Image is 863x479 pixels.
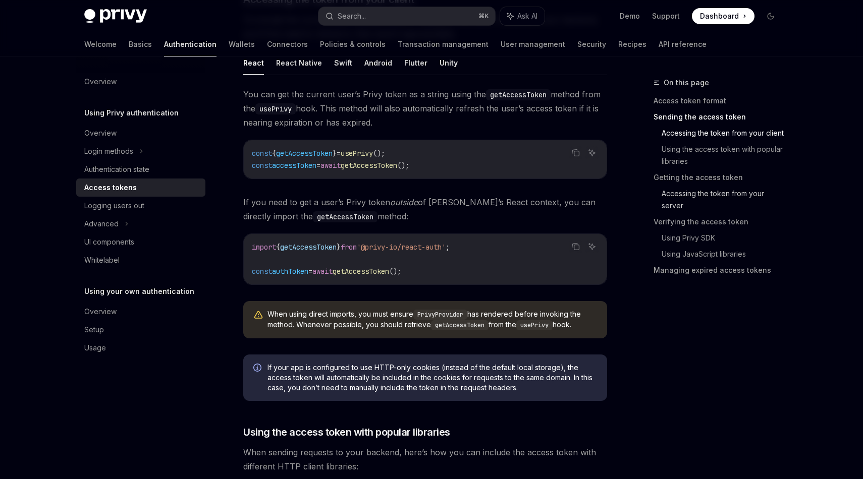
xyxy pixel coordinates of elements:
span: { [276,243,280,252]
a: Getting the access token [654,169,787,186]
span: getAccessToken [341,161,397,170]
code: getAccessToken [313,211,377,222]
span: When sending requests to your backend, here’s how you can include the access token with different... [243,445,607,473]
button: React Native [276,51,322,75]
span: Dashboard [700,11,739,21]
div: Advanced [84,218,119,230]
a: Whitelabel [76,251,205,269]
span: = [316,161,320,170]
a: Access token format [654,93,787,109]
div: Login methods [84,145,133,157]
span: import [252,243,276,252]
svg: Info [253,364,263,374]
span: On this page [664,77,709,89]
span: (); [373,149,385,158]
a: Authentication [164,32,217,56]
a: User management [501,32,565,56]
a: Support [652,11,680,21]
button: React [243,51,264,75]
span: const [252,267,272,276]
span: } [333,149,337,158]
span: usePrivy [341,149,373,158]
button: Ask AI [585,240,599,253]
a: Security [577,32,606,56]
a: Recipes [618,32,646,56]
code: PrivyProvider [413,310,467,320]
a: Transaction management [398,32,489,56]
span: If your app is configured to use HTTP-only cookies (instead of the default local storage), the ac... [267,363,597,393]
span: '@privy-io/react-auth' [357,243,446,252]
span: accessToken [272,161,316,170]
div: Overview [84,127,117,139]
code: getAccessToken [431,320,489,330]
img: dark logo [84,9,147,23]
button: Unity [440,51,458,75]
div: Whitelabel [84,254,120,266]
a: Accessing the token from your server [662,186,787,214]
span: Ask AI [517,11,537,21]
span: const [252,161,272,170]
span: When using direct imports, you must ensure has rendered before invoking the method. Whenever poss... [267,309,597,330]
a: Using Privy SDK [662,230,787,246]
button: Copy the contents from the code block [569,146,582,159]
span: You can get the current user’s Privy token as a string using the method from the hook. This metho... [243,87,607,130]
a: Managing expired access tokens [654,262,787,278]
span: Using the access token with popular libraries [243,425,450,439]
a: Wallets [229,32,255,56]
button: Android [364,51,392,75]
a: Usage [76,339,205,357]
span: getAccessToken [333,267,389,276]
a: Logging users out [76,197,205,215]
a: Accessing the token from your client [662,125,787,141]
button: Swift [334,51,352,75]
code: getAccessToken [486,89,551,100]
span: If you need to get a user’s Privy token of [PERSON_NAME]’s React context, you can directly import... [243,195,607,223]
a: UI components [76,233,205,251]
h5: Using your own authentication [84,285,194,297]
span: = [308,267,312,276]
span: = [337,149,341,158]
a: Basics [129,32,152,56]
span: getAccessToken [280,243,337,252]
span: ; [446,243,450,252]
span: authToken [272,267,308,276]
div: Setup [84,324,104,336]
div: Logging users out [84,200,144,212]
a: Verifying the access token [654,214,787,230]
button: Toggle dark mode [763,8,779,24]
div: UI components [84,236,134,248]
span: await [320,161,341,170]
code: usePrivy [516,320,553,330]
a: Connectors [267,32,308,56]
a: Dashboard [692,8,754,24]
span: (); [397,161,409,170]
div: Authentication state [84,163,149,175]
span: } [337,243,341,252]
h5: Using Privy authentication [84,107,179,119]
svg: Warning [253,310,263,320]
a: API reference [659,32,707,56]
a: Policies & controls [320,32,386,56]
a: Using JavaScript libraries [662,246,787,262]
span: from [341,243,357,252]
a: Sending the access token [654,109,787,125]
a: Setup [76,321,205,339]
div: Usage [84,342,106,354]
a: Overview [76,303,205,321]
button: Ask AI [585,146,599,159]
div: Overview [84,76,117,88]
span: ⌘ K [478,12,489,20]
div: Search... [338,10,366,22]
code: usePrivy [255,103,296,114]
a: Overview [76,124,205,142]
a: Authentication state [76,160,205,178]
a: Welcome [84,32,117,56]
button: Flutter [404,51,427,75]
a: Access tokens [76,178,205,197]
span: (); [389,267,401,276]
a: Using the access token with popular libraries [662,141,787,169]
button: Search...⌘K [318,7,495,25]
em: outside [390,197,418,207]
div: Overview [84,306,117,318]
span: { [272,149,276,158]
